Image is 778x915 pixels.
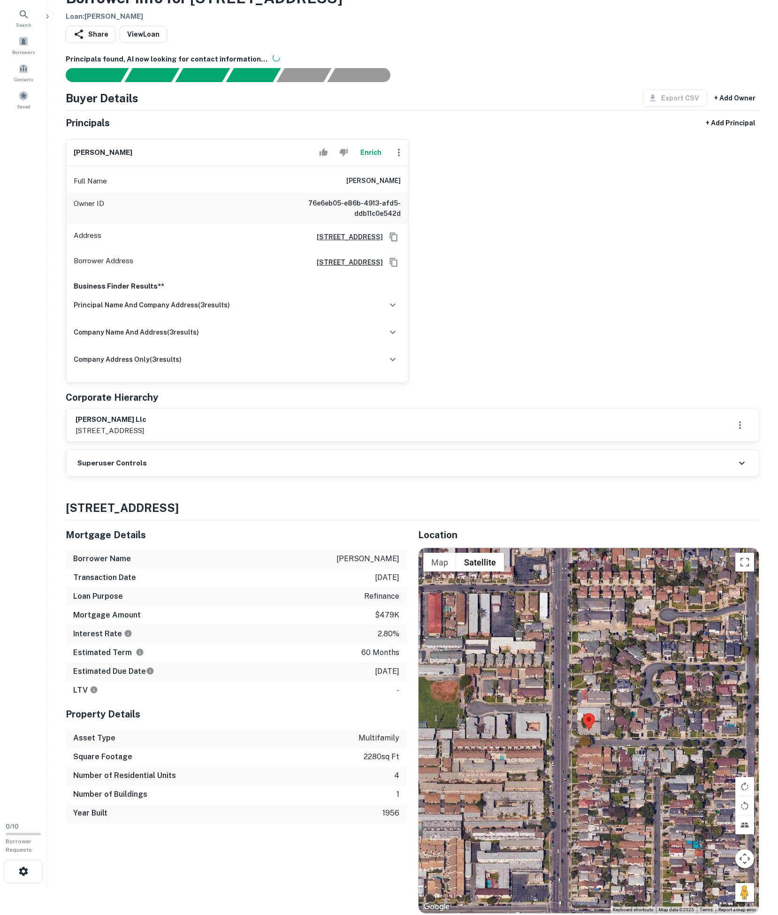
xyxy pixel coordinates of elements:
span: Borrowers [12,48,35,56]
p: multifamily [358,732,399,744]
h5: Mortgage Details [66,528,407,542]
p: refinance [364,591,399,602]
p: - [397,685,399,696]
div: Sending borrower request to AI... [54,68,125,82]
button: Copy Address [387,230,401,244]
h6: Superuser Controls [77,458,147,469]
button: Keyboard shortcuts [613,907,653,913]
button: Tilt map [735,816,754,834]
span: 0 / 10 [6,823,19,830]
button: Accept [315,143,332,162]
button: Enrich [356,143,386,162]
h6: Square Footage [73,751,132,762]
h5: Location [418,528,759,542]
h4: Buyer Details [66,90,138,107]
button: Copy Address [387,255,401,269]
svg: The interest rates displayed on the website are for informational purposes only and may be report... [124,629,132,638]
h6: Loan Purpose [73,591,123,602]
p: $479k [375,610,399,621]
p: [STREET_ADDRESS] [76,425,146,436]
button: Reject [336,143,352,162]
div: Principals found, still searching for contact information. This may take time... [276,68,331,82]
button: Share [66,26,116,43]
a: [STREET_ADDRESS] [309,232,383,242]
span: Map data ©2025 [659,907,694,912]
h6: company name and address ( 3 results) [74,327,199,337]
h6: [PERSON_NAME] [346,175,401,187]
button: Rotate map counterclockwise [735,796,754,815]
h6: Loan : [PERSON_NAME] [66,11,343,22]
h6: Asset Type [73,732,115,744]
p: [PERSON_NAME] [336,553,399,564]
h6: Transaction Date [73,572,136,583]
h6: Mortgage Amount [73,610,141,621]
button: Show satellite imagery [456,553,504,572]
a: Open this area in Google Maps (opens a new window) [421,901,452,913]
h6: LTV [73,685,98,696]
a: Saved [3,87,44,112]
a: Terms (opens in new tab) [700,907,713,912]
iframe: Chat Widget [731,840,778,885]
h5: Corporate Hierarchy [66,390,158,404]
p: Borrower Address [74,255,133,269]
p: Full Name [74,175,107,187]
h6: Number of Residential Units [73,770,176,781]
a: ViewLoan [120,26,167,43]
h6: company address only ( 3 results) [74,354,182,365]
a: Search [3,5,44,30]
span: Saved [17,103,31,110]
div: Principals found, AI now looking for contact information... [226,68,281,82]
button: + Add Owner [710,90,759,107]
img: Google [421,901,452,913]
a: Borrowers [3,32,44,58]
button: Toggle fullscreen view [735,553,754,572]
h4: [STREET_ADDRESS] [66,499,759,516]
div: Your request is received and processing... [124,68,179,82]
p: Business Finder Results** [74,281,401,292]
p: 2.80% [378,628,399,640]
h6: Number of Buildings [73,789,147,800]
p: Address [74,230,101,244]
span: Borrower Requests [6,838,32,853]
a: [STREET_ADDRESS] [309,257,383,267]
button: Drag Pegman onto the map to open Street View [735,883,754,902]
p: Owner ID [74,198,104,219]
p: 4 [394,770,399,781]
p: 60 months [361,647,399,658]
h5: Property Details [66,707,407,721]
h6: Borrower Name [73,553,131,564]
p: 2280 sq ft [364,751,399,762]
p: [DATE] [375,572,399,583]
span: Search [16,21,31,29]
svg: LTVs displayed on the website are for informational purposes only and may be reported incorrectly... [90,686,98,694]
h6: Principals found, AI now looking for contact information... [66,54,759,65]
svg: Estimate is based on a standard schedule for this type of loan. [146,667,154,675]
p: [DATE] [375,666,399,677]
p: 1956 [382,808,399,819]
a: Report a map error [718,907,756,912]
span: Contacts [14,76,33,83]
h6: [PERSON_NAME] [74,147,132,158]
button: + Add Principal [702,114,759,131]
h6: Estimated Term [73,647,144,658]
button: Show street map [423,553,456,572]
h6: Year Built [73,808,107,819]
h6: principal name and company address ( 3 results) [74,300,230,310]
h6: Interest Rate [73,628,132,640]
p: 1 [397,789,399,800]
h6: Estimated Due Date [73,666,154,677]
div: Documents found, AI parsing details... [175,68,230,82]
h6: 76e6eb05-e86b-4913-afd5-ddb11c0e542d [288,198,401,219]
a: Contacts [3,60,44,85]
h5: Principals [66,116,110,130]
div: AI fulfillment process complete. [328,68,402,82]
button: Rotate map clockwise [735,777,754,796]
h6: [PERSON_NAME] llc [76,414,146,425]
